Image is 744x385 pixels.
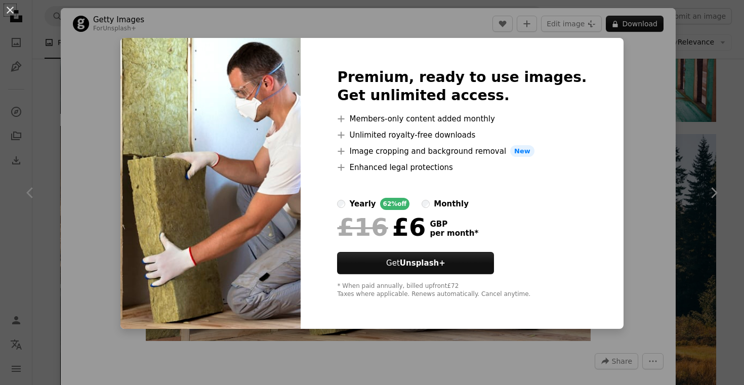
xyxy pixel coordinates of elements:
[400,259,445,268] strong: Unsplash+
[349,198,376,210] div: yearly
[430,220,478,229] span: GBP
[337,68,587,105] h2: Premium, ready to use images. Get unlimited access.
[120,38,301,329] img: premium_photo-1683121110421-2619f41ac5d8
[337,129,587,141] li: Unlimited royalty-free downloads
[430,229,478,238] span: per month *
[337,200,345,208] input: yearly62%off
[434,198,469,210] div: monthly
[337,214,388,240] span: £16
[380,198,410,210] div: 62% off
[337,214,426,240] div: £6
[337,252,494,274] button: GetUnsplash+
[510,145,534,157] span: New
[337,161,587,174] li: Enhanced legal protections
[422,200,430,208] input: monthly
[337,282,587,298] div: * When paid annually, billed upfront £72 Taxes where applicable. Renews automatically. Cancel any...
[337,113,587,125] li: Members-only content added monthly
[337,145,587,157] li: Image cropping and background removal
